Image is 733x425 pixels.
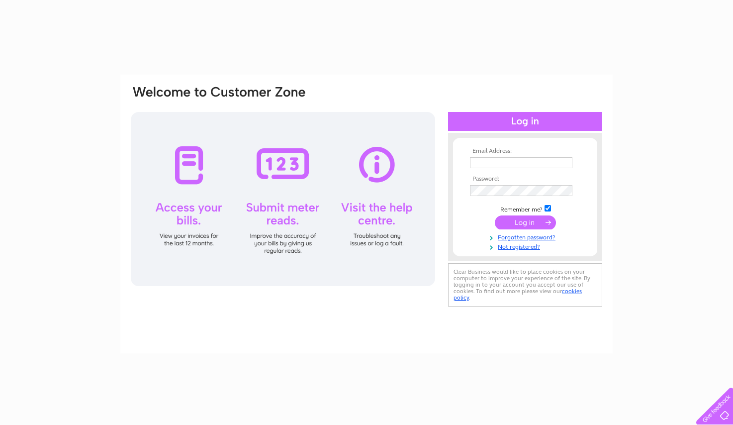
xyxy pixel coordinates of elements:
a: Forgotten password? [470,232,583,241]
th: Password: [467,176,583,183]
input: Submit [495,215,556,229]
a: cookies policy [454,288,582,301]
a: Not registered? [470,241,583,251]
div: Clear Business would like to place cookies on your computer to improve your experience of the sit... [448,263,602,307]
th: Email Address: [467,148,583,155]
td: Remember me? [467,204,583,213]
